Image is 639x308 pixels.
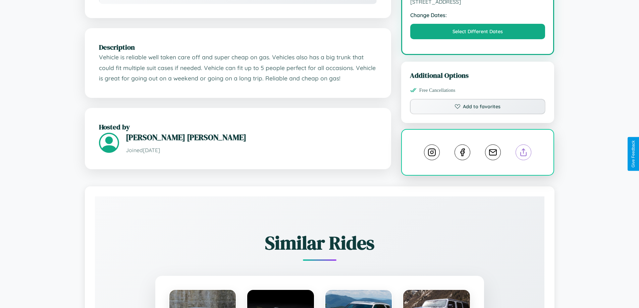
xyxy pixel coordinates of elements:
[410,99,546,114] button: Add to favorites
[126,132,377,143] h3: [PERSON_NAME] [PERSON_NAME]
[410,12,545,18] strong: Change Dates:
[631,140,636,168] div: Give Feedback
[126,145,377,155] p: Joined [DATE]
[419,87,456,93] span: Free Cancellations
[410,24,545,39] button: Select Different Dates
[118,230,521,256] h2: Similar Rides
[99,42,377,52] h2: Description
[99,122,377,132] h2: Hosted by
[410,70,546,80] h3: Additional Options
[99,52,377,84] p: Vehicle is reliable well taken care off and super cheap on gas. Vehicles also has a big trunk tha...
